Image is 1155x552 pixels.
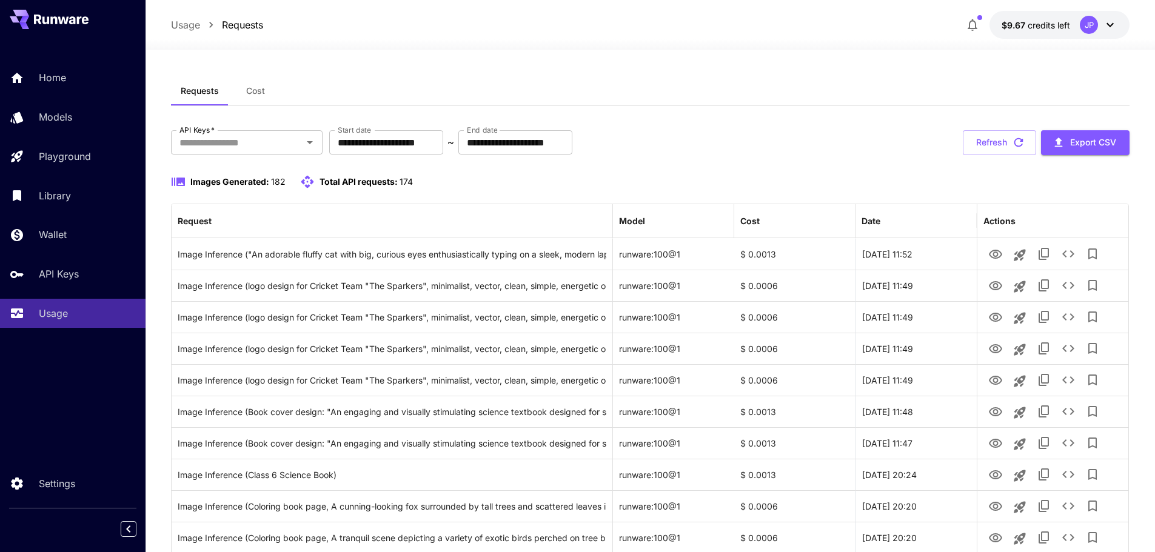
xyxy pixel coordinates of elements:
nav: breadcrumb [171,18,263,32]
button: Add to library [1080,305,1105,329]
button: Add to library [1080,431,1105,455]
button: Add to library [1080,273,1105,298]
div: Request [178,216,212,226]
label: End date [467,125,497,135]
div: Actions [983,216,1016,226]
div: $ 0.0006 [734,364,855,396]
button: Launch in playground [1008,401,1032,425]
button: View Image [983,273,1008,298]
button: Add to library [1080,462,1105,487]
button: See details [1056,431,1080,455]
button: Launch in playground [1008,369,1032,393]
button: See details [1056,242,1080,266]
div: $ 0.0006 [734,333,855,364]
p: Library [39,188,71,203]
button: Copy TaskUUID [1032,431,1056,455]
button: Copy TaskUUID [1032,242,1056,266]
button: View Image [983,430,1008,455]
button: See details [1056,525,1080,550]
div: 30 Aug, 2025 11:48 [855,396,977,427]
p: ~ [447,135,454,150]
button: See details [1056,494,1080,518]
span: 174 [400,176,413,187]
div: $9.66596 [1002,19,1070,32]
button: View Image [983,367,1008,392]
label: Start date [338,125,371,135]
button: Copy TaskUUID [1032,525,1056,550]
span: Requests [181,85,219,96]
button: Refresh [963,130,1036,155]
button: Launch in playground [1008,432,1032,456]
div: $ 0.0013 [734,459,855,490]
p: Settings [39,476,75,491]
button: View Image [983,399,1008,424]
p: Usage [39,306,68,321]
button: Copy TaskUUID [1032,494,1056,518]
div: runware:100@1 [613,238,734,270]
div: 30 Aug, 2025 11:49 [855,333,977,364]
div: Click to copy prompt [178,428,606,459]
div: JP [1080,16,1098,34]
button: Launch in playground [1008,338,1032,362]
div: runware:100@1 [613,490,734,522]
span: 182 [271,176,286,187]
label: API Keys [179,125,215,135]
div: $ 0.0006 [734,490,855,522]
button: See details [1056,305,1080,329]
span: Cost [246,85,265,96]
div: $ 0.0013 [734,396,855,427]
a: Usage [171,18,200,32]
div: Collapse sidebar [130,518,146,540]
button: View Image [983,304,1008,329]
div: $ 0.0013 [734,427,855,459]
button: Copy TaskUUID [1032,399,1056,424]
span: Images Generated: [190,176,269,187]
button: Add to library [1080,494,1105,518]
div: 30 Aug, 2025 11:47 [855,427,977,459]
button: Launch in playground [1008,274,1032,299]
p: Home [39,70,66,85]
button: Export CSV [1041,130,1130,155]
div: 30 Aug, 2025 11:49 [855,364,977,396]
button: Copy TaskUUID [1032,336,1056,361]
div: 30 Aug, 2025 11:52 [855,238,977,270]
button: $9.66596JP [989,11,1130,39]
span: Total API requests: [320,176,398,187]
button: View Image [983,241,1008,266]
div: Model [619,216,645,226]
button: Add to library [1080,336,1105,361]
div: Click to copy prompt [178,333,606,364]
button: View Image [983,525,1008,550]
div: runware:100@1 [613,301,734,333]
div: Click to copy prompt [178,459,606,490]
button: Add to library [1080,368,1105,392]
div: 29 Aug, 2025 20:24 [855,459,977,490]
button: Collapse sidebar [121,521,136,537]
button: Launch in playground [1008,495,1032,519]
div: $ 0.0006 [734,270,855,301]
button: See details [1056,462,1080,487]
button: See details [1056,399,1080,424]
div: runware:100@1 [613,364,734,396]
p: Wallet [39,227,67,242]
button: See details [1056,336,1080,361]
button: View Image [983,462,1008,487]
div: 30 Aug, 2025 11:49 [855,301,977,333]
button: Launch in playground [1008,306,1032,330]
button: See details [1056,273,1080,298]
div: Click to copy prompt [178,270,606,301]
button: Add to library [1080,242,1105,266]
button: View Image [983,493,1008,518]
button: Copy TaskUUID [1032,273,1056,298]
button: Open [301,134,318,151]
button: View Image [983,336,1008,361]
div: $ 0.0013 [734,238,855,270]
button: Launch in playground [1008,464,1032,488]
p: Models [39,110,72,124]
div: Click to copy prompt [178,396,606,427]
div: Click to copy prompt [178,365,606,396]
div: $ 0.0006 [734,301,855,333]
button: Launch in playground [1008,243,1032,267]
div: runware:100@1 [613,270,734,301]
